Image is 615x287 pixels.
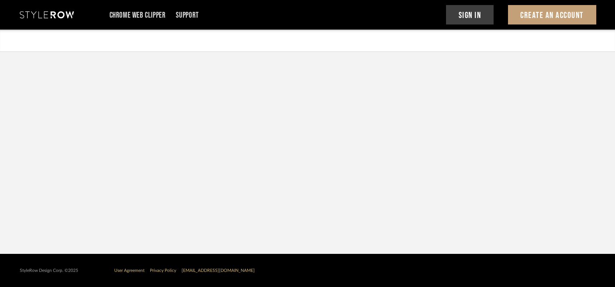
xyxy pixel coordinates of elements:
[176,12,199,18] a: Support
[446,5,494,24] button: Sign In
[110,12,166,18] a: Chrome Web Clipper
[182,268,255,273] a: [EMAIL_ADDRESS][DOMAIN_NAME]
[508,5,596,24] button: Create An Account
[114,268,144,273] a: User Agreement
[20,268,78,273] div: StyleRow Design Corp. ©2025
[150,268,176,273] a: Privacy Policy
